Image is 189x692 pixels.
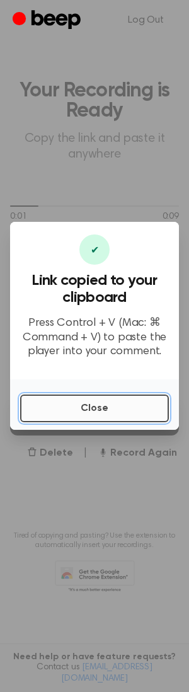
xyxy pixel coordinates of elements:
[115,5,176,35] a: Log Out
[79,234,110,265] div: ✔
[20,316,169,359] p: Press Control + V (Mac: ⌘ Command + V) to paste the player into your comment.
[20,272,169,306] h3: Link copied to your clipboard
[20,395,169,422] button: Close
[13,8,84,33] a: Beep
